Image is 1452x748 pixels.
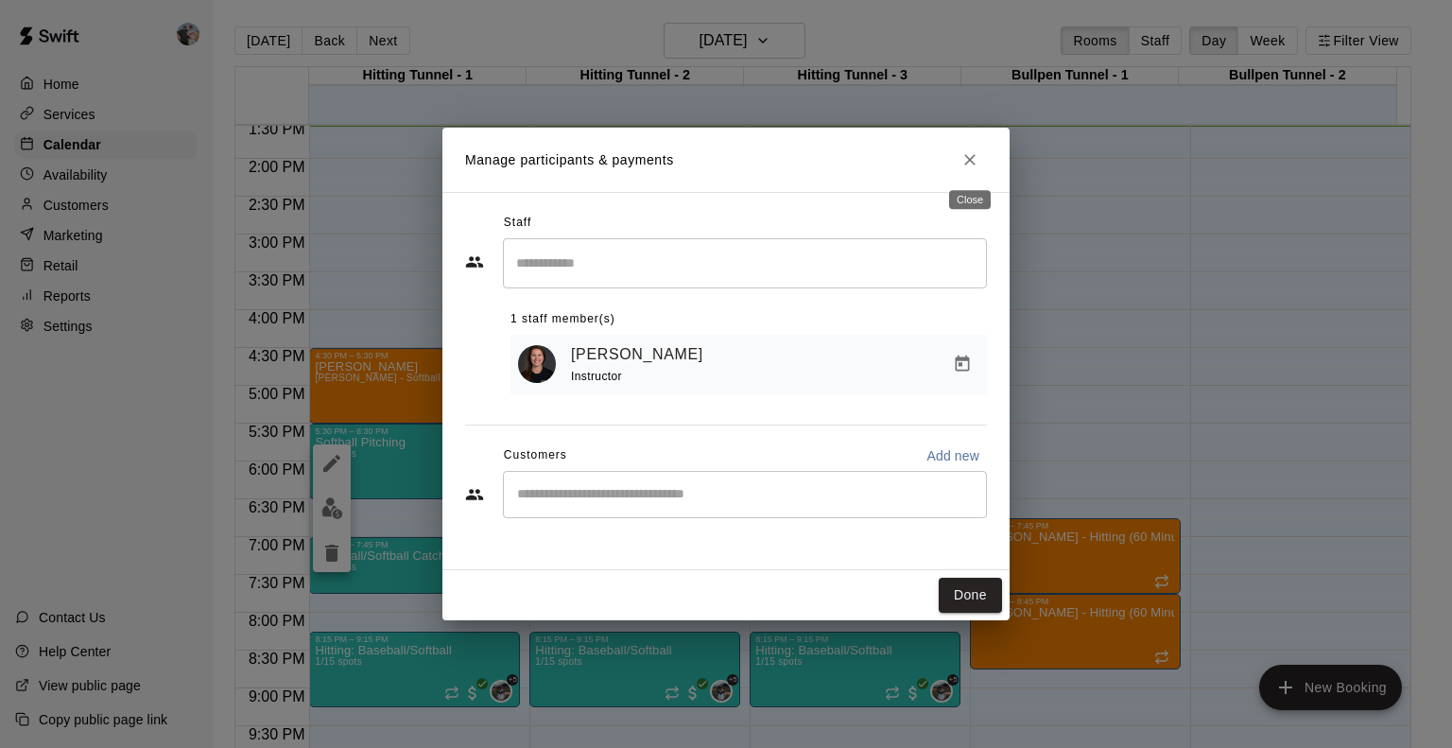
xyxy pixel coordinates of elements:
[953,143,987,177] button: Close
[518,345,556,383] img: Gill Ciurej
[504,441,567,471] span: Customers
[571,370,622,383] span: Instructor
[504,208,531,238] span: Staff
[510,304,615,335] span: 1 staff member(s)
[465,150,674,170] p: Manage participants & payments
[465,252,484,271] svg: Staff
[503,238,987,288] div: Search staff
[919,441,987,471] button: Add new
[503,471,987,518] div: Start typing to search customers...
[945,347,979,381] button: Manage bookings & payment
[571,342,703,367] a: [PERSON_NAME]
[465,485,484,504] svg: Customers
[949,190,991,209] div: Close
[939,578,1002,613] button: Done
[926,446,979,465] p: Add new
